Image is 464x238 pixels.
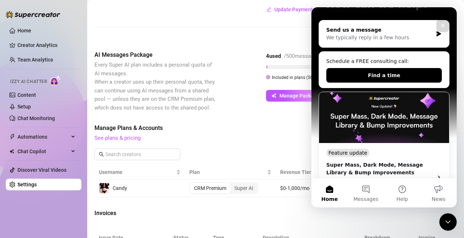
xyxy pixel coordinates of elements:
img: Chat Copilot [9,149,14,154]
iframe: Intercom live chat [311,7,457,207]
a: Setup [17,104,31,110]
span: Revenue Tier [280,169,311,175]
span: Update Payment Method or Billing Information [274,7,382,12]
input: Search creators [105,150,170,158]
iframe: Intercom live chat [439,213,457,231]
img: Candy [99,183,109,193]
span: Plan [189,168,265,176]
span: Automations [17,131,69,143]
a: Chat Monitoring [17,115,55,121]
a: Home [17,28,31,33]
th: Username [94,165,185,179]
img: AI Chatter [50,75,61,86]
th: Plan [185,165,275,179]
a: Creator Analytics [17,39,76,51]
span: search [99,152,104,157]
td: $0-1,000/mo [276,179,330,197]
span: Izzy AI Chatter [10,78,47,85]
span: Chat Copilot [17,146,69,157]
span: Candy [113,185,127,191]
a: Settings [17,182,37,187]
div: CRM Premium [190,183,230,193]
img: logo-BBDzfeDw.svg [6,11,60,18]
span: Included in plans ( 500 messages) [272,75,337,80]
span: / 500 messages [284,53,320,59]
a: Content [17,92,36,98]
strong: 4 used [266,53,281,59]
span: thunderbolt [9,134,15,140]
a: Team Analytics [17,57,53,63]
div: Super AI [230,183,257,193]
span: edit [266,7,271,12]
span: AI Messages Package [94,51,217,59]
span: Username [99,168,175,176]
a: See plans & pricing [94,135,141,141]
span: Every Super AI plan includes a personal quota of AI messages. When a creator uses up their person... [94,62,215,111]
a: Discover Viral Videos [17,167,66,173]
button: Update Payment Method or Billing Information [266,4,382,15]
span: Manage Package [279,93,319,99]
div: segmented control [189,182,258,194]
span: Invoices [94,209,217,218]
button: Manage Package [266,90,325,102]
span: Manage Plans & Accounts [94,124,359,132]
